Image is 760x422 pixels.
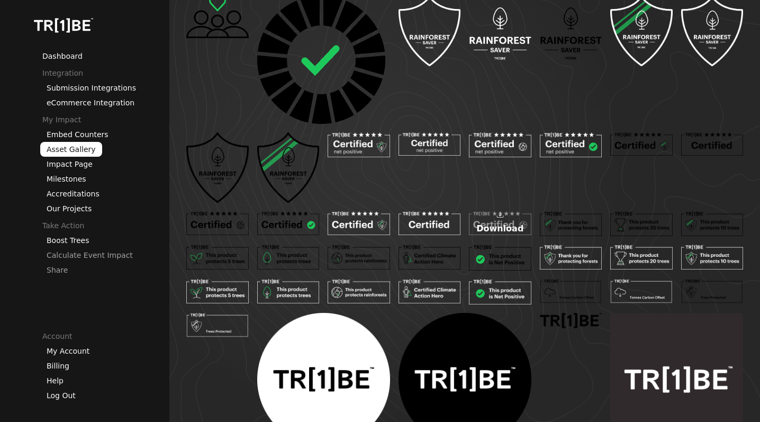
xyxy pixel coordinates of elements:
[47,84,136,92] a: Submission Integrations
[47,130,108,139] a: Embed Counters
[47,362,69,370] a: Billing
[47,175,86,183] a: Milestones
[47,266,68,274] a: Share
[47,98,134,107] a: eCommerce Integration
[42,331,169,342] p: Account
[47,390,76,401] button: Log Out
[42,220,169,231] p: Take Action
[47,190,99,198] a: Accreditations
[42,52,83,60] a: Dashboard
[42,114,169,125] p: My Impact
[476,222,523,235] p: Download
[47,251,133,259] a: Calculate Event Impact
[40,142,102,157] a: Asset Gallery
[47,236,89,245] a: Boost Trees
[47,204,92,213] a: Our Projects
[47,375,64,386] button: Help
[42,68,169,78] p: Integration
[469,211,531,235] button: Download
[47,160,93,168] a: Impact Page
[47,347,89,355] a: My Account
